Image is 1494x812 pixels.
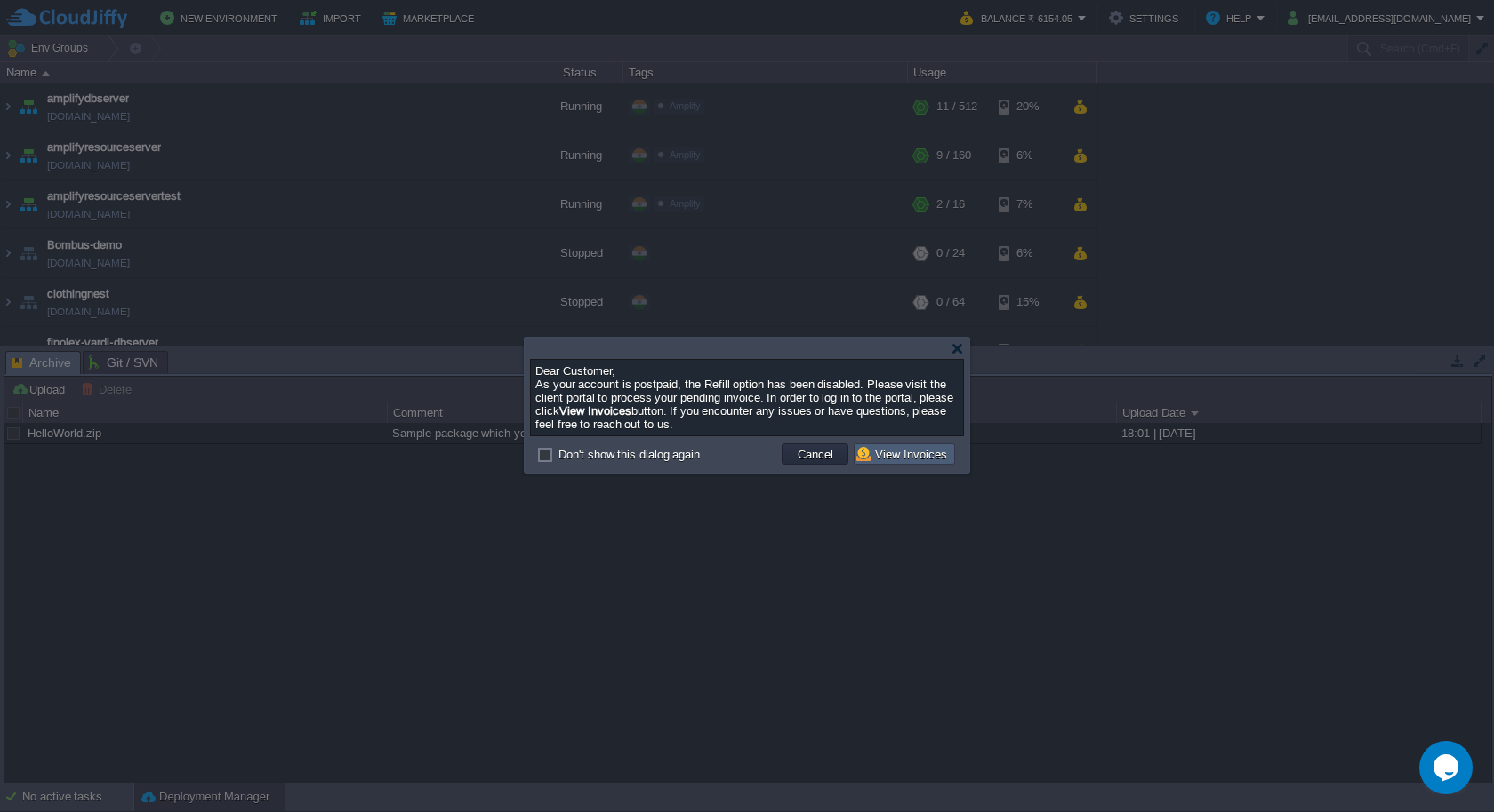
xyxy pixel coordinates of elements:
[535,364,959,431] div: As your account is postpaid, the Refill option has been disabled. Please visit the client portal ...
[558,448,700,461] label: Don't show this dialog again
[1419,741,1476,794] iframe: chat widget
[535,364,959,378] p: Dear Customer,
[792,446,839,462] button: Cancel
[559,404,631,418] b: View Invoices
[856,446,952,462] button: View Invoices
